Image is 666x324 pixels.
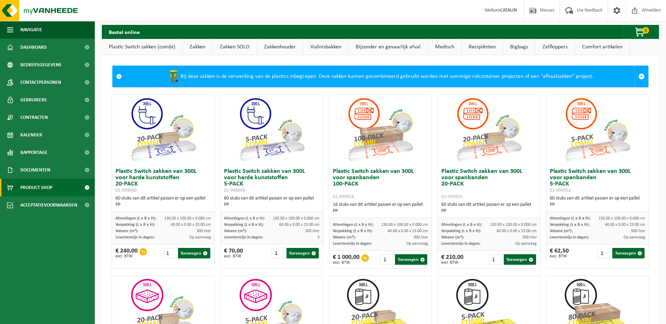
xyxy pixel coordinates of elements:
input: 1 [380,254,394,265]
a: Comfort artikelen [575,39,629,55]
span: Dashboard [20,39,47,56]
span: Op aanvraag [406,242,428,246]
div: € 210,00 [441,254,463,265]
span: Volume (m³): [333,235,356,239]
span: 130.00 x 100.00 x 0.000 cm [381,223,428,227]
span: Verpakking (L x B x H): [441,229,481,233]
span: Levertermijn in dagen: [224,235,263,239]
span: Verpakking (L x B x H): [116,223,155,227]
span: Documenten [20,161,50,179]
div: 16 stuks van dit artikel passen er op een pallet [333,202,428,214]
span: Volume (m³): [224,229,247,233]
span: Op aanvraag [515,242,537,246]
h3: Plastic Switch zakken van 300L voor spanbanden 100-PACK [333,168,428,200]
div: PP [441,208,537,214]
button: Toevoegen [286,248,319,258]
input: 1 [163,248,177,258]
div: 60 stuks van dit artikel passen er op een pallet [441,202,537,214]
span: Levertermijn in dagen: [550,235,589,239]
span: Afmetingen (L x B x H): [550,216,591,221]
span: Verpakking (L x B x H): [550,223,589,227]
span: 130.00 x 100.00 x 0.000 cm [164,216,211,221]
h3: Plastic Switch zakken van 300L voor spanbanden 20-PACK [441,168,537,200]
h3: Plastic Switch zakken van 300L voor spanbanden 5-PACK [550,168,645,194]
span: 40.00 x 0.00 x 23.00 cm [605,223,645,227]
strong: CATALIN [500,8,517,13]
button: 0 [623,25,658,39]
input: 1 [489,254,503,265]
img: 01-999954 [345,95,415,165]
span: Contracten [20,109,48,126]
div: € 240,00 [116,248,138,258]
span: 40.00 x 0.00 x 23.00 cm [388,229,428,233]
span: 40.00 x 0.00 x 20.00 cm [171,223,211,227]
h3: Plastic Switch zakken van 300L voor harde kunststoffen 5-PACK [224,168,319,194]
button: Toevoegen [612,248,645,258]
span: 300 liter [305,229,319,233]
div: € 62,50 [550,248,569,258]
span: Product Shop [20,179,52,196]
span: Afmetingen (L x B x H): [116,216,156,221]
span: Op aanvraag [624,235,645,239]
span: Volume (m³): [116,229,138,233]
div: PP [333,208,428,214]
div: 60 stuks van dit artikel passen er op een pallet [116,195,211,208]
a: Zakken SOLO [213,39,257,55]
span: Contactpersonen [20,74,61,91]
a: Zakkenhouder [257,39,303,55]
span: 3 [317,235,319,239]
span: 01-999953 [441,194,462,200]
span: Gebruikers [20,91,47,109]
span: Kalender [20,126,42,144]
a: Zakken [183,39,212,55]
span: 300 liter [631,229,645,233]
span: Verpakking (L x B x H): [333,229,372,233]
span: 300 liter [522,235,537,239]
a: Medisch [428,39,461,55]
div: 60 stuks van dit artikel passen er op een pallet [550,195,645,208]
span: 01-999952 [550,188,571,193]
span: Levertermijn in dagen: [441,242,480,246]
div: € 1 000,00 [333,254,360,265]
span: Afmetingen (L x B x H): [224,216,265,221]
span: 130.00 x 100.00 x 0.000 cm [490,223,537,227]
img: 01-999953 [454,95,524,165]
span: Volume (m³): [550,229,573,233]
span: excl. BTW [441,261,463,265]
span: 300 liter [197,229,211,233]
span: 60.00 x 0.00 x 23.00 cm [279,223,319,227]
span: Levertermijn in dagen: [333,242,372,246]
div: Bij deze zakken is de verwerking van de plastics inbegrepen. Deze zakken kunnen gecombineerd gebr... [125,66,634,87]
span: 01-999950 [116,188,137,193]
a: Sluit melding [634,66,648,87]
span: 40.00 x 0.00 x 23.00 cm [496,229,537,233]
span: Afmetingen (L x B x H): [333,223,374,227]
img: 01-999952 [562,95,633,165]
span: 300 liter [414,235,428,239]
button: Toevoegen [178,248,210,258]
input: 1 [598,248,612,258]
div: PP [550,202,645,208]
span: Navigatie [20,21,42,39]
span: 130.00 x 100.00 x 0.000 cm [273,216,319,221]
div: € 70,00 [224,248,243,258]
h3: Plastic Switch zakken van 300L voor harde kunststoffen 20-PACK [116,168,211,194]
a: Bigbags [503,39,535,55]
div: PP [116,202,211,208]
button: Toevoegen [395,254,427,265]
span: Rapportage [20,144,47,161]
span: 130.00 x 100.00 x 0.000 cm [599,216,645,221]
img: 01-999949 [237,95,307,165]
span: excl. BTW [333,261,360,265]
span: excl. BTW [550,254,569,258]
a: Vuilnisbakken [303,39,348,55]
span: 0 [642,27,649,34]
a: Bijzonder en gevaarlijk afval [349,39,428,55]
span: 01-999954 [333,194,354,200]
div: PP [224,202,319,208]
img: WB-0240-HPE-GN-50.png [166,69,180,83]
input: 1 [272,248,286,258]
span: Bedrijfsgegevens [20,56,61,74]
span: Afmetingen (L x B x H): [441,223,482,227]
span: Acceptatievoorwaarden [20,196,77,214]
